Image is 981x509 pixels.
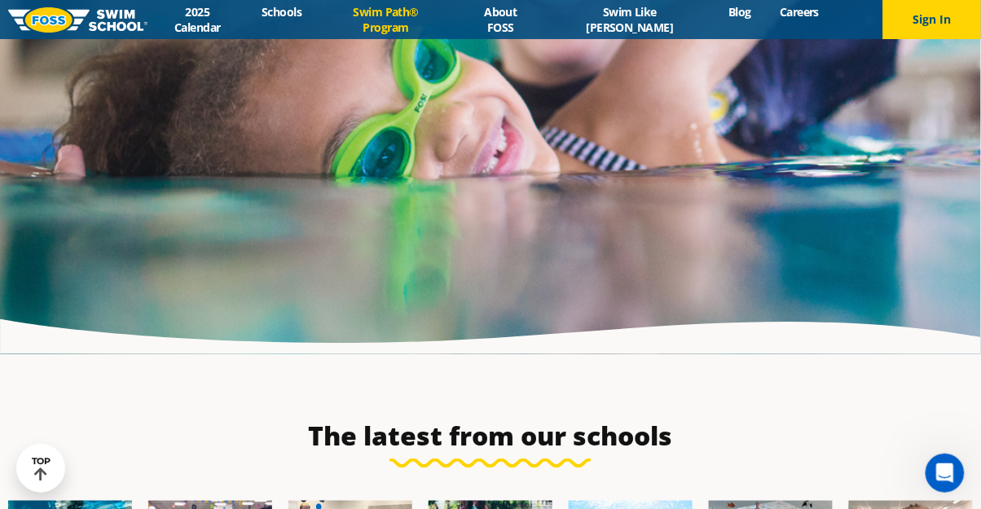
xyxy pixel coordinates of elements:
a: Swim Path® Program [316,4,456,35]
a: Swim Like [PERSON_NAME] [545,4,715,35]
a: Schools [248,4,316,20]
img: FOSS Swim School Logo [8,7,147,33]
a: About FOSS [456,4,546,35]
a: 2025 Calendar [147,4,248,35]
iframe: Intercom live chat [926,454,965,493]
div: TOP [32,456,51,481]
a: Careers [766,4,834,20]
a: Blog [715,4,766,20]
